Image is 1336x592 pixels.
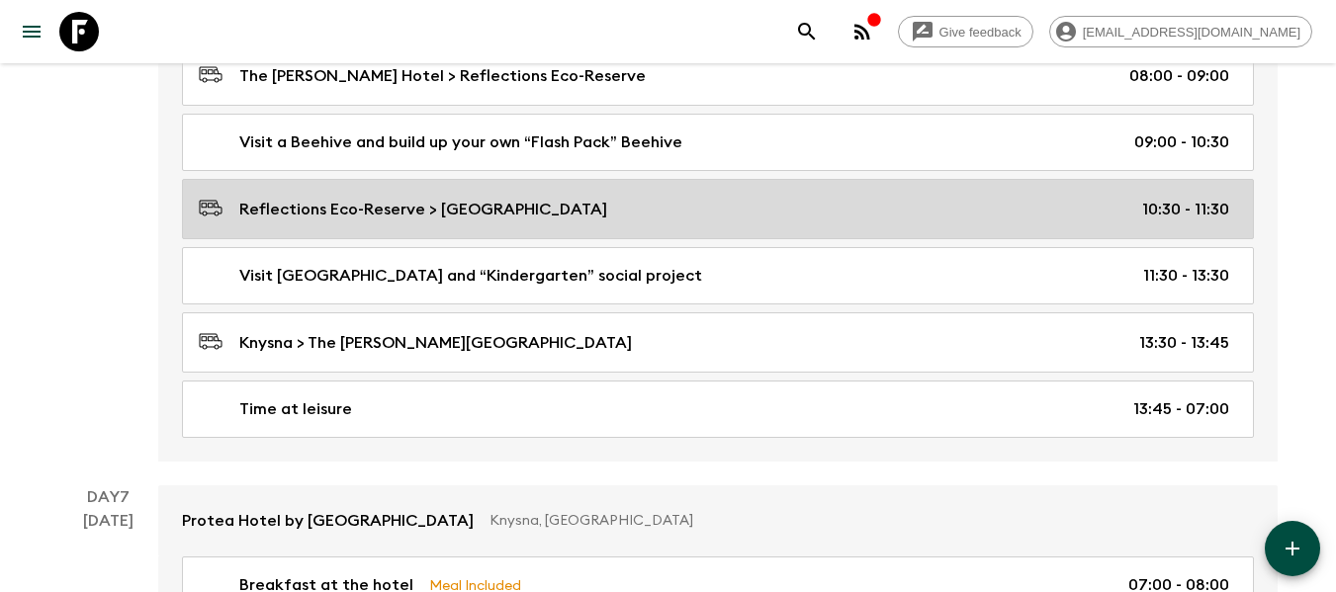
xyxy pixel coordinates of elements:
a: Visit a Beehive and build up your own “Flash Pack” Beehive09:00 - 10:30 [182,114,1254,171]
p: Protea Hotel by [GEOGRAPHIC_DATA] [182,509,474,533]
p: 13:30 - 13:45 [1139,331,1229,355]
a: Time at leisure13:45 - 07:00 [182,381,1254,438]
p: 10:30 - 11:30 [1142,198,1229,221]
a: Give feedback [898,16,1033,47]
p: The [PERSON_NAME] Hotel > Reflections Eco-Reserve [239,64,646,88]
button: menu [12,12,51,51]
p: 09:00 - 10:30 [1134,130,1229,154]
button: search adventures [787,12,827,51]
p: 11:30 - 13:30 [1143,264,1229,288]
p: Time at leisure [239,397,352,421]
p: Reflections Eco-Reserve > [GEOGRAPHIC_DATA] [239,198,607,221]
span: [EMAIL_ADDRESS][DOMAIN_NAME] [1072,25,1311,40]
a: Protea Hotel by [GEOGRAPHIC_DATA]Knysna, [GEOGRAPHIC_DATA] [158,485,1278,556]
p: Knysna, [GEOGRAPHIC_DATA] [490,511,1238,531]
div: [EMAIL_ADDRESS][DOMAIN_NAME] [1049,16,1312,47]
a: Reflections Eco-Reserve > [GEOGRAPHIC_DATA]10:30 - 11:30 [182,179,1254,239]
a: The [PERSON_NAME] Hotel > Reflections Eco-Reserve08:00 - 09:00 [182,45,1254,106]
p: 08:00 - 09:00 [1129,64,1229,88]
p: Day 7 [59,485,158,509]
p: Knysna > The [PERSON_NAME][GEOGRAPHIC_DATA] [239,331,632,355]
a: Knysna > The [PERSON_NAME][GEOGRAPHIC_DATA]13:30 - 13:45 [182,312,1254,373]
span: Give feedback [929,25,1032,40]
p: Visit a Beehive and build up your own “Flash Pack” Beehive [239,130,682,154]
p: 13:45 - 07:00 [1133,397,1229,421]
a: Visit [GEOGRAPHIC_DATA] and “Kindergarten” social project11:30 - 13:30 [182,247,1254,304]
p: Visit [GEOGRAPHIC_DATA] and “Kindergarten” social project [239,264,702,288]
